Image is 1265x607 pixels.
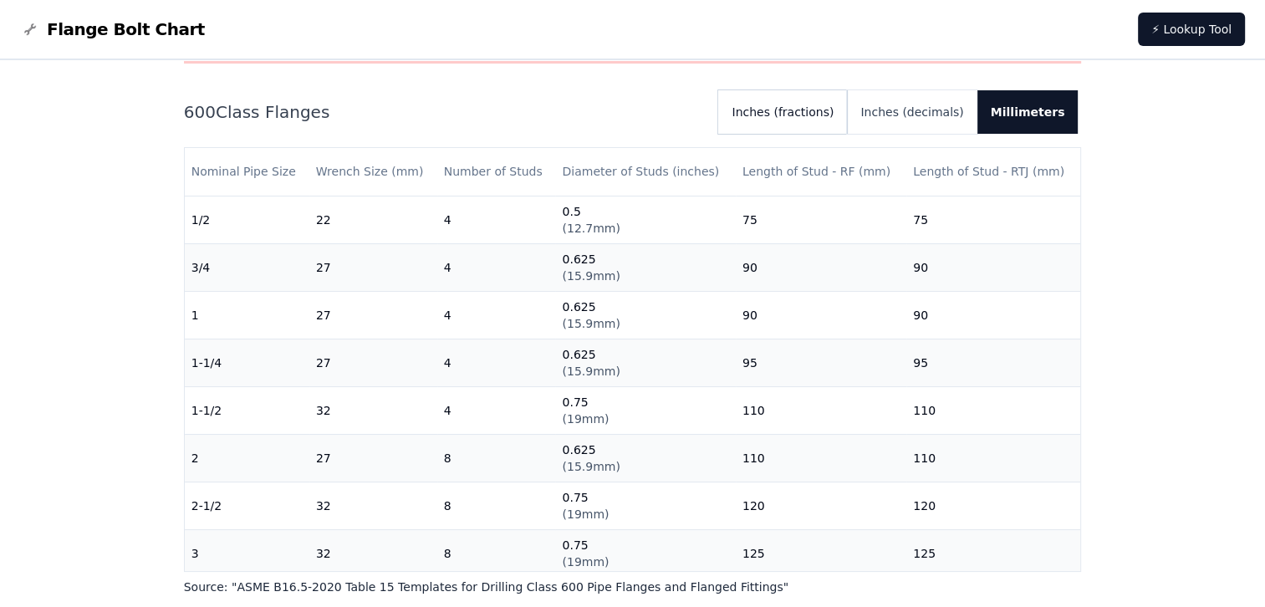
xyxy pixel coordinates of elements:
[309,434,437,482] td: 27
[555,434,735,482] td: 0.625
[309,291,437,339] td: 27
[437,196,556,243] td: 4
[906,196,1080,243] td: 75
[562,269,620,283] span: ( 15.9mm )
[736,434,906,482] td: 110
[185,291,309,339] td: 1
[562,412,609,426] span: ( 19mm )
[309,529,437,577] td: 32
[555,148,735,196] th: Diameter of Studs (inches)
[185,434,309,482] td: 2
[736,196,906,243] td: 75
[906,148,1080,196] th: Length of Stud - RTJ (mm)
[555,386,735,434] td: 0.75
[437,386,556,434] td: 4
[562,222,620,235] span: ( 12.7mm )
[309,148,437,196] th: Wrench Size (mm)
[562,460,620,473] span: ( 15.9mm )
[906,243,1080,291] td: 90
[184,100,706,124] h2: 600 Class Flanges
[185,243,309,291] td: 3/4
[906,482,1080,529] td: 120
[20,18,205,41] a: Flange Bolt Chart LogoFlange Bolt Chart
[736,482,906,529] td: 120
[437,339,556,386] td: 4
[906,434,1080,482] td: 110
[555,196,735,243] td: 0.5
[47,18,205,41] span: Flange Bolt Chart
[555,339,735,386] td: 0.625
[185,196,309,243] td: 1/2
[437,148,556,196] th: Number of Studs
[309,196,437,243] td: 22
[185,339,309,386] td: 1-1/4
[555,243,735,291] td: 0.625
[185,148,309,196] th: Nominal Pipe Size
[555,291,735,339] td: 0.625
[718,90,847,134] button: Inches (fractions)
[562,555,609,569] span: ( 19mm )
[906,386,1080,434] td: 110
[20,19,40,39] img: Flange Bolt Chart Logo
[906,529,1080,577] td: 125
[309,386,437,434] td: 32
[185,482,309,529] td: 2-1/2
[555,482,735,529] td: 0.75
[847,90,977,134] button: Inches (decimals)
[437,291,556,339] td: 4
[185,386,309,434] td: 1-1/2
[309,243,437,291] td: 27
[309,482,437,529] td: 32
[906,291,1080,339] td: 90
[736,148,906,196] th: Length of Stud - RF (mm)
[437,243,556,291] td: 4
[977,90,1079,134] button: Millimeters
[736,386,906,434] td: 110
[437,434,556,482] td: 8
[906,339,1080,386] td: 95
[736,291,906,339] td: 90
[736,243,906,291] td: 90
[1138,13,1245,46] a: ⚡ Lookup Tool
[562,365,620,378] span: ( 15.9mm )
[562,317,620,330] span: ( 15.9mm )
[437,529,556,577] td: 8
[309,339,437,386] td: 27
[736,529,906,577] td: 125
[184,579,1082,595] p: Source: " ASME B16.5-2020 Table 15 Templates for Drilling Class 600 Pipe Flanges and Flanged Fitt...
[562,508,609,521] span: ( 19mm )
[736,339,906,386] td: 95
[437,482,556,529] td: 8
[185,529,309,577] td: 3
[555,529,735,577] td: 0.75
